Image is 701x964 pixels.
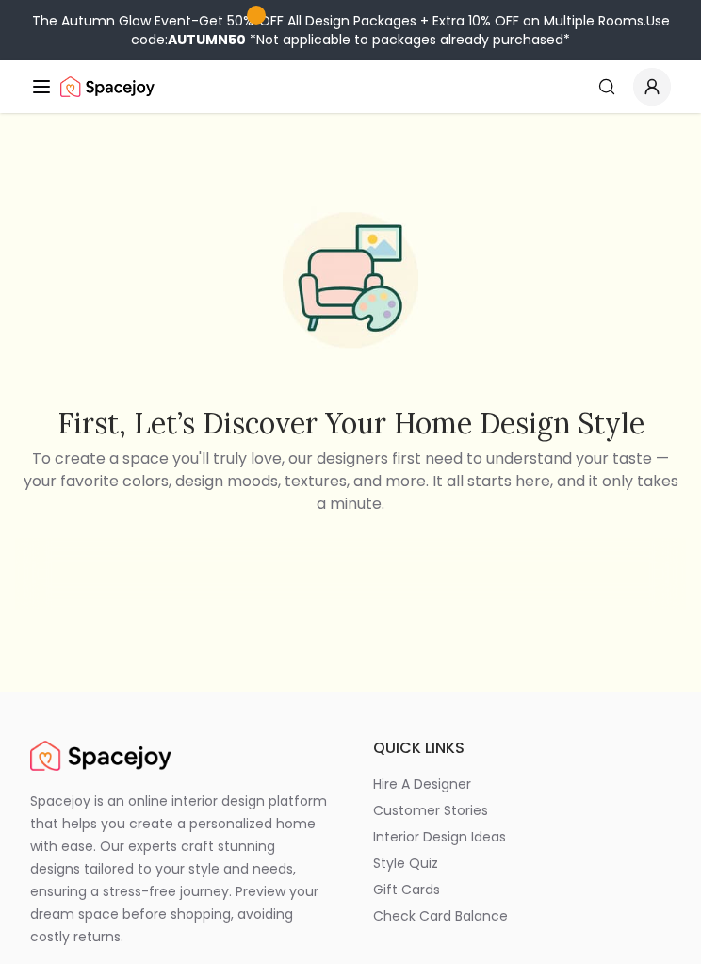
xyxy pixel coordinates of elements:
p: To create a space you'll truly love, our designers first need to understand your taste — your fav... [15,448,686,515]
a: Spacejoy [30,737,171,775]
a: hire a designer [373,775,671,793]
p: interior design ideas [373,827,506,846]
p: style quiz [373,854,438,873]
span: Use code: [131,11,670,49]
p: gift cards [373,880,440,899]
span: *Not applicable to packages already purchased* [246,30,570,49]
a: interior design ideas [373,827,671,846]
h2: First, let’s discover your home design style [15,406,686,440]
h6: quick links [373,737,671,760]
a: gift cards [373,880,671,899]
b: AUTUMN50 [168,30,246,49]
div: The Autumn Glow Event-Get 50% OFF All Design Packages + Extra 10% OFF on Multiple Rooms. [8,11,693,49]
img: Spacejoy Logo [60,68,155,106]
a: style quiz [373,854,671,873]
p: Spacejoy is an online interior design platform that helps you create a personalized home with eas... [30,790,328,948]
img: Start Style Quiz Illustration [260,189,441,370]
img: Spacejoy Logo [30,737,171,775]
p: customer stories [373,801,488,820]
nav: Global [30,60,671,113]
a: check card balance [373,907,671,925]
a: customer stories [373,801,671,820]
p: check card balance [373,907,508,925]
p: hire a designer [373,775,471,793]
a: Spacejoy [60,68,155,106]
